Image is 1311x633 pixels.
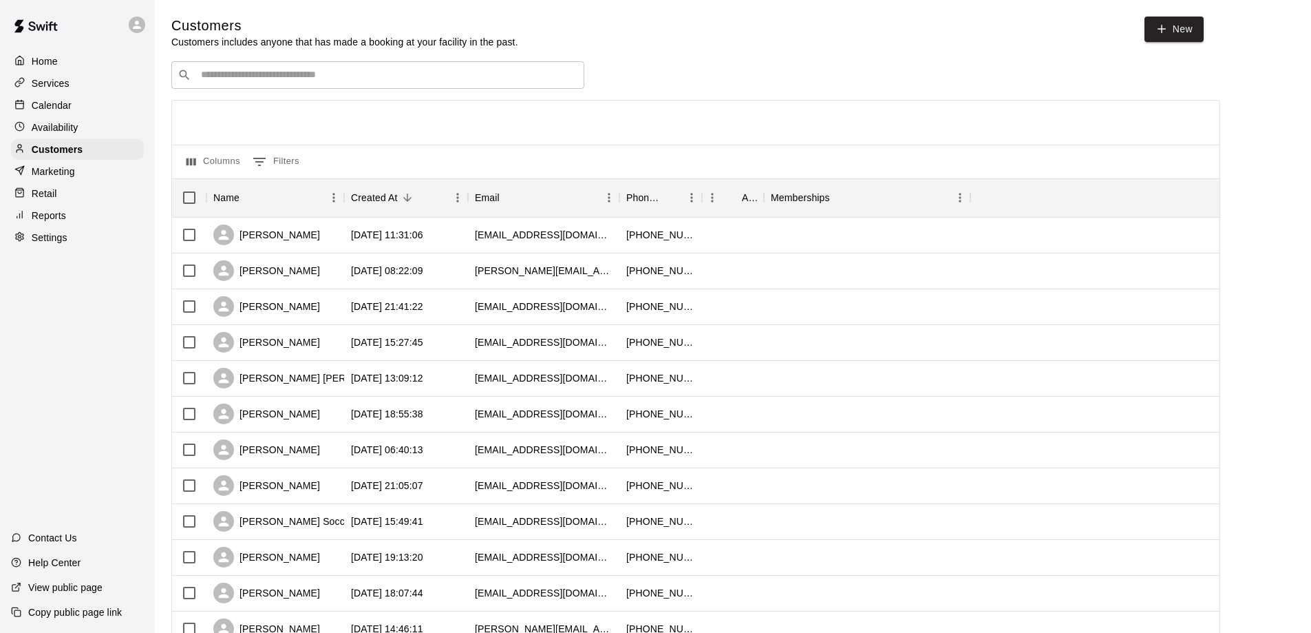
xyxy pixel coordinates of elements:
div: [PERSON_NAME] [213,260,320,281]
p: Marketing [32,165,75,178]
div: hilda.rodriguez@therealreal.com [475,264,612,278]
div: +14153425893 [626,264,695,278]
div: yonirodas12@gmail.com [475,479,612,492]
p: Contact Us [28,531,77,545]
div: +17073644902 [626,300,695,313]
div: juanpablo188@icloud.com [475,550,612,564]
button: Menu [950,187,970,208]
p: Services [32,76,70,90]
a: Reports [11,205,144,226]
a: New [1144,17,1204,42]
button: Menu [599,187,619,208]
div: info@davefromersoccer.com [475,515,612,528]
p: View public page [28,581,103,594]
div: [PERSON_NAME] [PERSON_NAME] [213,368,403,388]
div: +14154260850 [626,407,695,421]
div: [PERSON_NAME] [213,439,320,460]
div: +14154974486 [626,371,695,385]
div: Memberships [764,178,970,217]
div: 2025-09-09 21:41:22 [351,300,423,313]
div: +17074007703 [626,335,695,349]
div: 2025-09-11 11:31:06 [351,228,423,242]
a: Home [11,51,144,72]
div: Created At [351,178,398,217]
div: jessicabetsyrose@gmail.com [475,335,612,349]
button: Sort [239,188,259,207]
div: 2025-08-20 15:49:41 [351,515,423,528]
p: Customers includes anyone that has made a booking at your facility in the past. [171,35,518,49]
button: Show filters [249,151,303,173]
a: Calendar [11,95,144,116]
p: Retail [32,187,57,200]
div: 2025-08-26 06:40:13 [351,443,423,457]
button: Menu [323,187,344,208]
div: 2025-08-27 18:55:38 [351,407,423,421]
div: Name [213,178,239,217]
div: [PERSON_NAME] Soccer [213,511,354,532]
div: [PERSON_NAME] [213,332,320,353]
div: Phone Number [619,178,702,217]
div: 2025-09-10 08:22:09 [351,264,423,278]
div: 2025-08-28 13:09:12 [351,371,423,385]
div: [PERSON_NAME] [213,225,320,245]
button: Sort [723,188,742,207]
button: Select columns [183,151,244,173]
div: [PERSON_NAME] [213,583,320,603]
div: [PERSON_NAME] [213,547,320,568]
a: Customers [11,139,144,160]
p: Copy public page link [28,605,122,619]
a: Settings [11,227,144,248]
div: cgramajodeleon@icloud.com [475,407,612,421]
button: Sort [500,188,519,207]
p: Reports [32,209,66,222]
a: Marketing [11,161,144,182]
div: andersoncssilveira@gmail.com [475,371,612,385]
a: Availability [11,117,144,138]
div: Name [206,178,344,217]
div: [PERSON_NAME] [213,404,320,424]
div: jorgeuanl@yahoo.com [475,300,612,313]
div: 2025-08-29 15:27:45 [351,335,423,349]
button: Menu [447,187,468,208]
div: [PERSON_NAME] [213,296,320,317]
div: +14157568513 [626,586,695,600]
p: Home [32,54,58,68]
div: [PERSON_NAME] [213,475,320,496]
button: Sort [830,188,849,207]
div: 2025-08-11 18:07:44 [351,586,423,600]
p: Availability [32,121,78,134]
div: +14158878630 [626,515,695,528]
div: Email [475,178,500,217]
h5: Customers [171,17,518,35]
div: Email [468,178,619,217]
a: Retail [11,183,144,204]
p: Calendar [32,98,72,112]
div: 2025-08-25 21:05:07 [351,479,423,492]
div: dkshiblaq@gmail.com [475,228,612,242]
div: Created At [344,178,468,217]
div: Memberships [771,178,830,217]
div: +14154260629 [626,479,695,492]
button: Sort [662,188,681,207]
div: Search customers by name or email [171,61,584,89]
div: bayrontorres51@gmail.com [475,586,612,600]
div: Phone Number [626,178,662,217]
div: +16285879500 [626,550,695,564]
button: Menu [681,187,702,208]
div: Age [742,178,757,217]
div: 2025-08-17 19:13:20 [351,550,423,564]
p: Customers [32,143,83,156]
p: Settings [32,231,67,245]
div: Age [702,178,764,217]
div: +16462414130 [626,228,695,242]
a: Services [11,73,144,94]
button: Sort [398,188,417,207]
